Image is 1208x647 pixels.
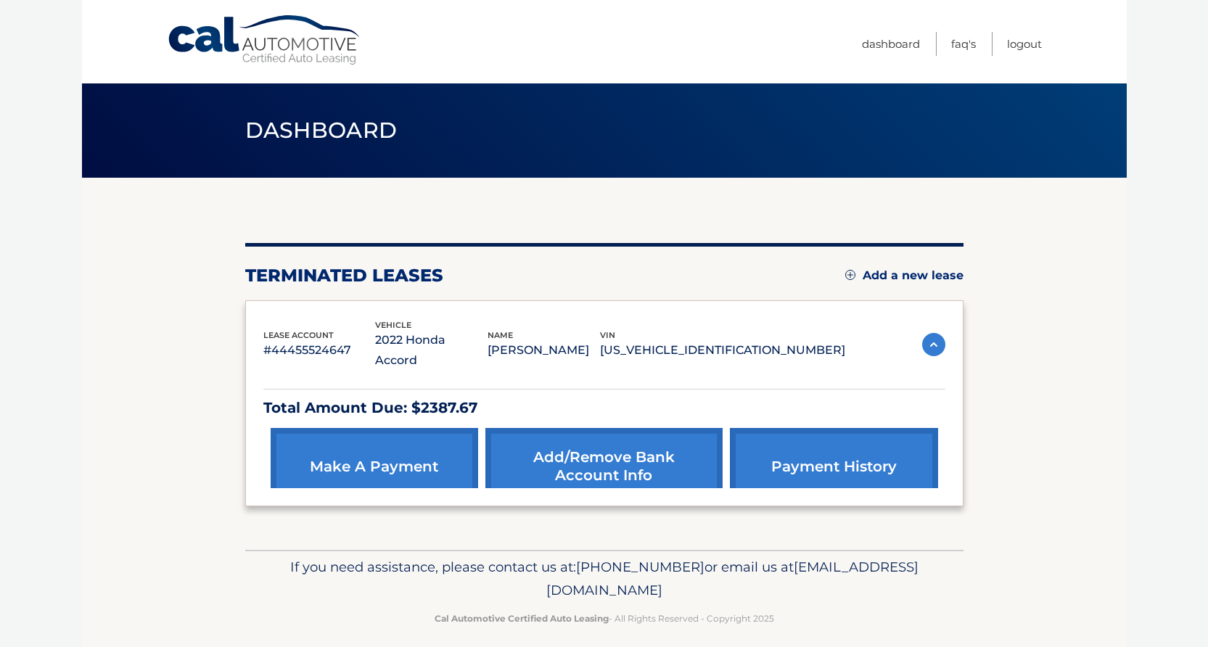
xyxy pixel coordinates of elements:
[375,330,488,371] p: 2022 Honda Accord
[263,330,334,340] span: lease account
[730,428,937,505] a: payment history
[485,428,723,505] a: Add/Remove bank account info
[255,611,954,626] p: - All Rights Reserved - Copyright 2025
[271,428,478,505] a: make a payment
[488,340,600,360] p: [PERSON_NAME]
[167,15,363,66] a: Cal Automotive
[845,270,855,280] img: add.svg
[951,32,976,56] a: FAQ's
[576,559,704,575] span: [PHONE_NUMBER]
[845,268,963,283] a: Add a new lease
[245,265,443,287] h2: terminated leases
[375,320,411,330] span: vehicle
[1007,32,1042,56] a: Logout
[263,340,376,360] p: #44455524647
[600,330,615,340] span: vin
[600,340,845,360] p: [US_VEHICLE_IDENTIFICATION_NUMBER]
[255,556,954,602] p: If you need assistance, please contact us at: or email us at
[263,395,945,421] p: Total Amount Due: $2387.67
[435,613,609,624] strong: Cal Automotive Certified Auto Leasing
[862,32,920,56] a: Dashboard
[488,330,513,340] span: name
[245,117,398,144] span: Dashboard
[922,333,945,356] img: accordion-active.svg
